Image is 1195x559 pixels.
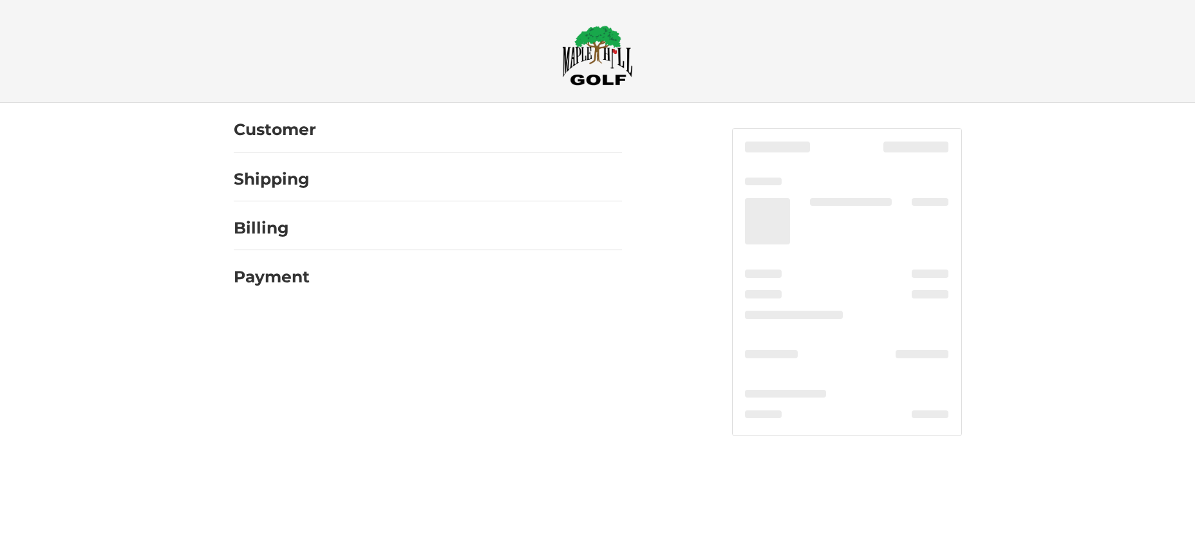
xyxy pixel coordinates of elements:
iframe: Gorgias live chat messenger [13,504,153,546]
img: Maple Hill Golf [562,25,633,86]
h2: Shipping [234,169,310,189]
h2: Payment [234,267,310,287]
h2: Billing [234,218,309,238]
h2: Customer [234,120,316,140]
iframe: Google Customer Reviews [1089,524,1195,559]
